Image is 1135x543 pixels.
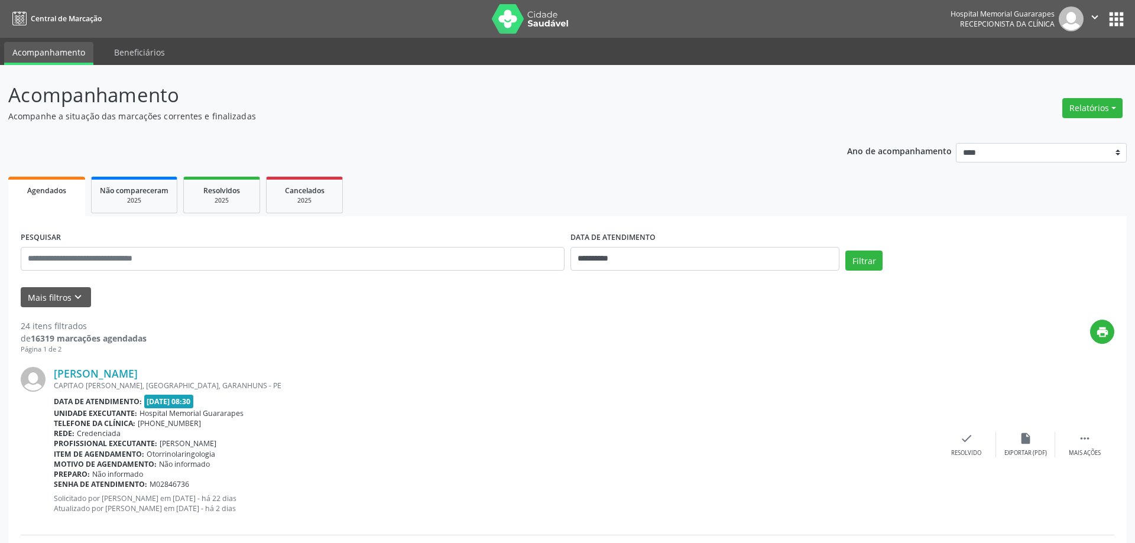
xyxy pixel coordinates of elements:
b: Preparo: [54,469,90,479]
span: Hospital Memorial Guararapes [140,408,244,418]
div: 2025 [192,196,251,205]
span: Resolvidos [203,186,240,196]
span: [PHONE_NUMBER] [138,418,201,428]
img: img [1059,6,1084,31]
button: Filtrar [845,251,883,271]
i:  [1088,11,1101,24]
span: [PERSON_NAME] [160,438,216,448]
p: Acompanhamento [8,80,791,110]
div: 2025 [275,196,334,205]
span: Cancelados [285,186,325,196]
span: Credenciada [77,428,121,438]
a: Acompanhamento [4,42,93,65]
span: Não compareceram [100,186,168,196]
a: [PERSON_NAME] [54,367,138,380]
p: Solicitado por [PERSON_NAME] em [DATE] - há 22 dias Atualizado por [PERSON_NAME] em [DATE] - há 2... [54,493,937,513]
div: de [21,332,147,344]
div: Resolvido [951,449,981,457]
b: Telefone da clínica: [54,418,135,428]
button:  [1084,6,1106,31]
i: keyboard_arrow_down [72,291,85,304]
span: Não informado [159,459,210,469]
b: Rede: [54,428,74,438]
i: insert_drive_file [1019,432,1032,445]
div: 2025 [100,196,168,205]
a: Beneficiários [106,42,173,63]
span: Não informado [92,469,143,479]
label: DATA DE ATENDIMENTO [570,229,656,247]
span: Central de Marcação [31,14,102,24]
span: Otorrinolaringologia [147,449,215,459]
div: Página 1 de 2 [21,344,147,355]
img: img [21,367,46,392]
b: Senha de atendimento: [54,479,147,489]
a: Central de Marcação [8,9,102,28]
div: 24 itens filtrados [21,320,147,332]
i:  [1078,432,1091,445]
div: Mais ações [1069,449,1101,457]
strong: 16319 marcações agendadas [31,333,147,344]
p: Acompanhe a situação das marcações correntes e finalizadas [8,110,791,122]
span: Recepcionista da clínica [960,19,1055,29]
b: Motivo de agendamento: [54,459,157,469]
button: Mais filtroskeyboard_arrow_down [21,287,91,308]
b: Profissional executante: [54,438,157,448]
button: apps [1106,9,1127,30]
b: Unidade executante: [54,408,137,418]
b: Item de agendamento: [54,449,144,459]
i: check [960,432,973,445]
label: PESQUISAR [21,229,61,247]
span: M02846736 [150,479,189,489]
div: Exportar (PDF) [1004,449,1047,457]
span: Agendados [27,186,66,196]
button: Relatórios [1062,98,1123,118]
div: CAPITAO [PERSON_NAME], [GEOGRAPHIC_DATA], GARANHUNS - PE [54,381,937,391]
span: [DATE] 08:30 [144,395,194,408]
i: print [1096,326,1109,339]
p: Ano de acompanhamento [847,143,952,158]
b: Data de atendimento: [54,396,142,407]
button: print [1090,320,1114,344]
div: Hospital Memorial Guararapes [951,9,1055,19]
